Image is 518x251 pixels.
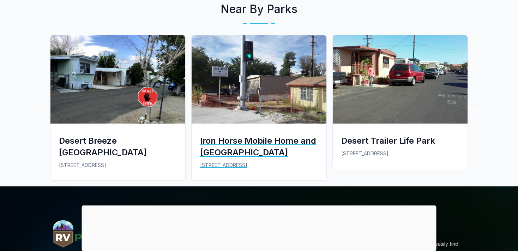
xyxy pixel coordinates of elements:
[47,35,188,186] a: Desert Breeze Trailer ParkDesert Breeze [GEOGRAPHIC_DATA][STREET_ADDRESS]
[472,107,480,114] button: Next
[250,188,257,195] button: 1
[261,188,268,195] button: 2
[188,35,330,186] a: Iron Horse Mobile Home and RV ParkIron Horse Mobile Home and [GEOGRAPHIC_DATA][STREET_ADDRESS]
[50,35,185,124] img: Desert Breeze Trailer Park
[47,1,471,18] h2: Near By Parks
[200,135,318,158] div: Iron Horse Mobile Home and [GEOGRAPHIC_DATA]
[330,35,471,174] a: Desert Trailer Life ParkDesert Trailer Life Park[STREET_ADDRESS]
[200,161,318,169] p: [STREET_ADDRESS]
[341,135,459,147] div: Desert Trailer Life Park
[59,161,177,169] p: [STREET_ADDRESS]
[333,35,468,124] img: Desert Trailer Life Park
[82,205,436,249] iframe: Advertisement
[59,135,177,158] div: Desert Breeze [GEOGRAPHIC_DATA]
[192,35,326,124] img: Iron Horse Mobile Home and RV Park
[53,220,100,247] img: RVParx.com
[341,150,459,157] p: [STREET_ADDRESS]
[38,107,46,114] button: Previous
